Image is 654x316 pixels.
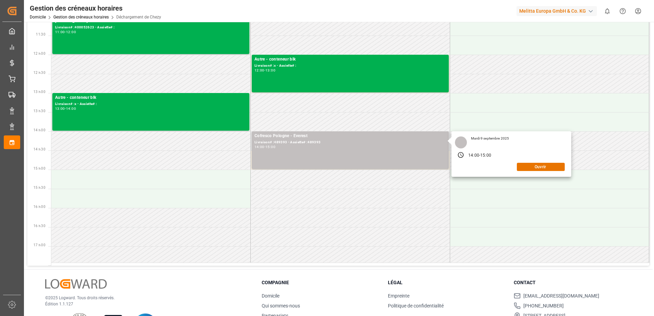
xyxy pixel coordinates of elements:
span: 15 h 00 [34,167,45,170]
div: 15:00 [265,145,275,148]
p: Édition 1.1.127 [45,301,245,307]
button: Melitta Europa GmbH & Co. KG [516,4,600,17]
div: Livraison# :x - Assiette# : [254,63,446,69]
span: [EMAIL_ADDRESS][DOMAIN_NAME] [523,292,599,300]
div: - [65,107,66,110]
a: Politique de confidentialité [388,303,444,308]
button: Centre d’aide [615,3,630,19]
p: © [45,295,245,301]
a: Domicile [30,15,46,19]
a: Domicile [262,293,279,299]
div: Autre - conteneur blk [254,56,446,63]
div: - [65,30,66,34]
a: Empreinte [388,293,409,299]
div: 13:00 [55,107,65,110]
font: 2025 Logward. Tous droits réservés. [48,295,115,300]
div: - [264,145,265,148]
div: Autre - conteneur blk [55,94,247,101]
div: Mardi 9 septembre 2025 [469,136,511,141]
div: Cofresco Pologne - Everest [254,133,446,140]
div: Livraison# :400052623 - Assiette# : [55,25,247,30]
span: 13 h 30 [34,109,45,113]
h3: Légal [388,279,506,286]
div: 14:00 [254,145,264,148]
div: - [264,69,265,72]
span: 12 h 00 [34,52,45,55]
span: 12 h 30 [34,71,45,75]
div: - [479,153,480,159]
h3: Contact [514,279,631,286]
div: 15:00 [480,153,491,159]
div: Livraison# :x - Assiette# : [55,101,247,107]
button: Afficher 0 nouvelles notifications [600,3,615,19]
a: Qui sommes-nous [262,303,300,308]
font: Melitta Europa GmbH & Co. KG [519,8,586,15]
div: 13:00 [265,69,275,72]
span: 17 h 00 [34,243,45,247]
span: 16 h 00 [34,205,45,209]
span: 14 h 30 [34,147,45,151]
span: 11:30 [36,32,45,36]
button: Ouvrir [517,163,565,171]
div: 12:00 [66,30,76,34]
a: Gestion des créneaux horaires [53,15,109,19]
div: 14:00 [66,107,76,110]
span: 14 h 00 [34,128,45,132]
div: 11:00 [55,30,65,34]
span: 16 h 30 [34,224,45,228]
img: Logward Logo [45,279,107,289]
span: 15 h 30 [34,186,45,189]
div: 12:00 [254,69,264,72]
div: Livraison# :489393 - Assiette# :489393 [254,140,446,145]
span: [PHONE_NUMBER] [523,302,564,310]
span: 13 h 00 [34,90,45,94]
div: Gestion des créneaux horaires [30,3,161,13]
div: 14:00 [468,153,479,159]
h3: Compagnie [262,279,379,286]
